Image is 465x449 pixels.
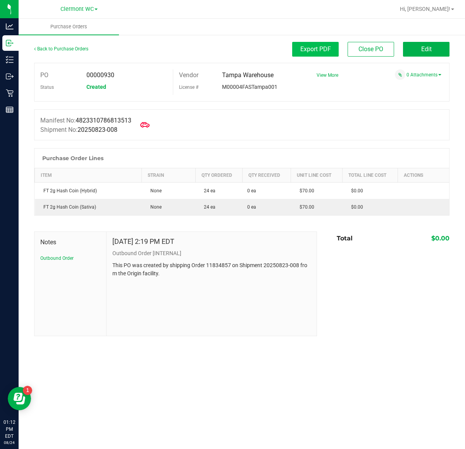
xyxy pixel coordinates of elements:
[195,168,243,183] th: Qty Ordered
[8,387,31,410] iframe: Resource center
[296,204,314,210] span: $70.00
[291,168,343,183] th: Unit Line Cost
[112,238,174,245] h4: [DATE] 2:19 PM EDT
[3,440,15,446] p: 08/24
[142,168,195,183] th: Strain
[42,155,103,161] h1: Purchase Order Lines
[347,204,363,210] span: $0.00
[76,117,131,124] span: 4823310786813513
[421,45,432,53] span: Edit
[348,42,394,57] button: Close PO
[40,116,131,125] label: Manifest No:
[179,81,198,93] label: License #
[40,238,100,247] span: Notes
[222,84,277,90] span: M00004FASTampa001
[247,204,256,211] span: 0 ea
[112,261,311,278] p: This PO was created by shipping Order 11834857 on Shipment 20250823-008 from the Origin facility.
[146,204,162,210] span: None
[34,46,88,52] a: Back to Purchase Orders
[3,419,15,440] p: 01:12 PM EDT
[6,39,14,47] inline-svg: Inbound
[300,45,331,53] span: Export PDF
[403,42,449,57] button: Edit
[146,188,162,193] span: None
[137,117,153,133] span: Mark as Arrived
[112,249,311,257] p: Outbound Order [INTERNAL]
[60,6,94,12] span: Clermont WC
[395,69,405,80] span: Attach a document
[86,84,106,90] span: Created
[431,235,449,242] span: $0.00
[296,188,314,193] span: $70.00
[400,6,450,12] span: Hi, [PERSON_NAME]!
[6,56,14,64] inline-svg: Inventory
[343,168,398,183] th: Total Line Cost
[77,126,117,133] span: 20250823-008
[40,255,74,262] button: Outbound Order
[317,73,338,78] a: View More
[337,235,353,242] span: Total
[292,42,339,57] button: Export PDF
[40,187,137,194] div: FT 2g Hash Coin (Hybrid)
[222,71,274,79] span: Tampa Warehouse
[6,73,14,80] inline-svg: Outbound
[358,45,383,53] span: Close PO
[6,22,14,30] inline-svg: Analytics
[247,187,256,194] span: 0 ea
[200,188,215,193] span: 24 ea
[398,168,449,183] th: Actions
[179,69,198,81] label: Vendor
[40,23,98,30] span: Purchase Orders
[23,386,32,395] iframe: Resource center unread badge
[406,72,441,78] a: 0 Attachments
[200,204,215,210] span: 24 ea
[6,106,14,114] inline-svg: Reports
[243,168,291,183] th: Qty Received
[86,71,114,79] span: 00000930
[35,168,142,183] th: Item
[347,188,363,193] span: $0.00
[40,125,117,135] label: Shipment No:
[40,69,48,81] label: PO
[19,19,119,35] a: Purchase Orders
[6,89,14,97] inline-svg: Retail
[40,81,54,93] label: Status
[40,204,137,211] div: FT 2g Hash Coin (Sativa)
